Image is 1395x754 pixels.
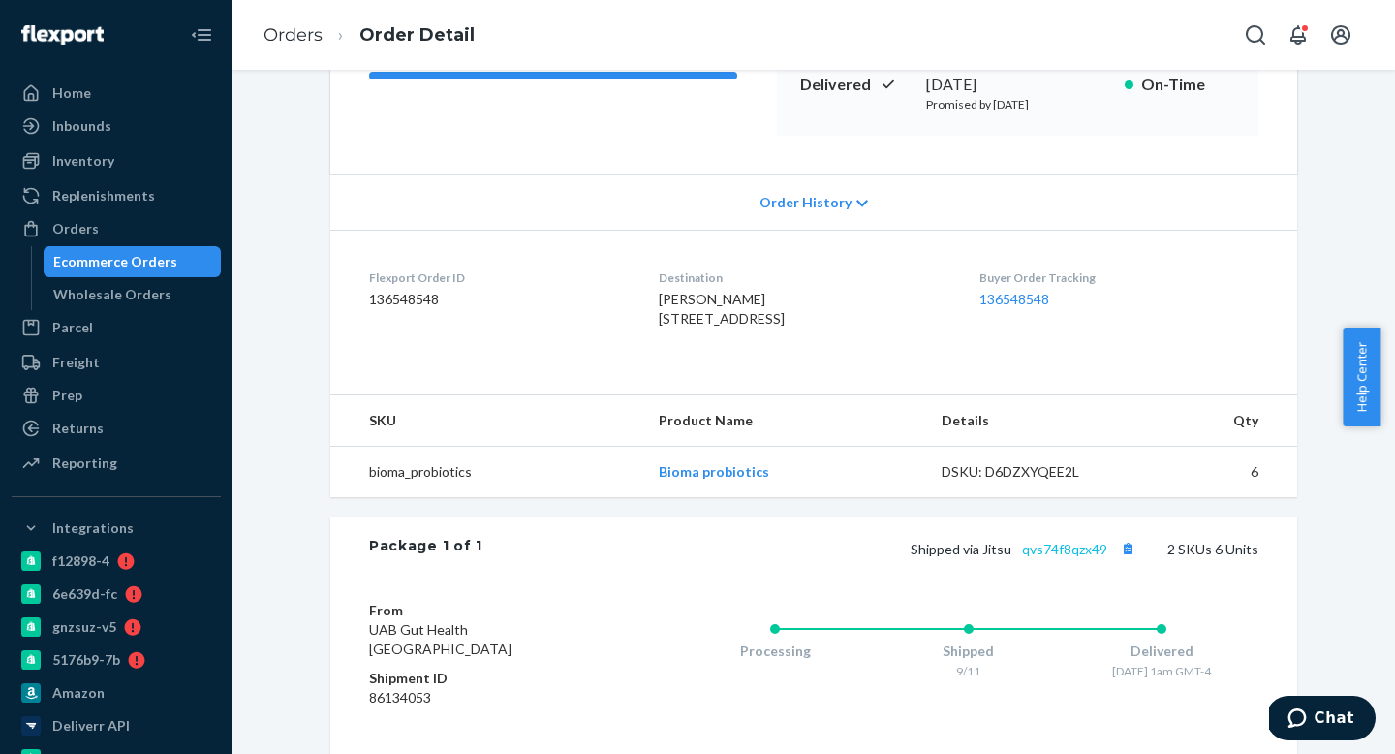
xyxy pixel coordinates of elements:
[1269,696,1376,744] iframe: Opens a widget where you can chat to one of our agents
[12,448,221,479] a: Reporting
[1065,642,1258,661] div: Delivered
[12,413,221,444] a: Returns
[369,669,601,688] dt: Shipment ID
[369,601,601,620] dt: From
[659,463,769,480] a: Bioma probiotics
[926,96,1109,112] p: Promised by [DATE]
[1115,536,1140,561] button: Copy tracking number
[12,546,221,577] a: f12898-4
[248,7,490,64] ol: breadcrumbs
[52,386,82,405] div: Prep
[12,380,221,411] a: Prep
[979,291,1049,307] a: 136548548
[1343,328,1380,426] button: Help Center
[800,74,911,96] p: Delivered
[369,536,482,561] div: Package 1 of 1
[53,252,177,271] div: Ecommerce Orders
[369,688,601,707] dd: 86134053
[926,395,1139,447] th: Details
[1321,16,1360,54] button: Open account menu
[52,83,91,103] div: Home
[52,116,111,136] div: Inbounds
[263,24,323,46] a: Orders
[52,584,117,604] div: 6e639d-fc
[12,347,221,378] a: Freight
[1141,74,1235,96] p: On-Time
[12,180,221,211] a: Replenishments
[12,644,221,675] a: 5176b9-7b
[979,269,1258,286] dt: Buyer Order Tracking
[52,454,117,473] div: Reporting
[659,291,785,327] span: [PERSON_NAME] [STREET_ADDRESS]
[52,151,114,171] div: Inventory
[52,617,116,637] div: gnzsuz-v5
[872,642,1066,661] div: Shipped
[52,419,104,438] div: Returns
[53,285,171,304] div: Wholesale Orders
[1138,447,1297,498] td: 6
[12,677,221,708] a: Amazon
[52,518,134,538] div: Integrations
[44,246,222,277] a: Ecommerce Orders
[1022,541,1107,557] a: qvs74f8qzx49
[21,25,104,45] img: Flexport logo
[12,513,221,544] button: Integrations
[678,642,872,661] div: Processing
[369,290,628,309] dd: 136548548
[12,579,221,610] a: 6e639d-fc
[12,145,221,176] a: Inventory
[12,213,221,244] a: Orders
[52,219,99,238] div: Orders
[52,353,100,372] div: Freight
[1279,16,1317,54] button: Open notifications
[12,110,221,141] a: Inbounds
[52,650,120,670] div: 5176b9-7b
[12,612,221,643] a: gnzsuz-v5
[52,683,105,703] div: Amazon
[12,78,221,109] a: Home
[359,24,475,46] a: Order Detail
[369,621,511,657] span: UAB Gut Health [GEOGRAPHIC_DATA]
[759,193,852,212] span: Order History
[659,269,947,286] dt: Destination
[52,551,109,571] div: f12898-4
[52,716,130,736] div: Deliverr API
[911,541,1140,557] span: Shipped via Jitsu
[643,395,925,447] th: Product Name
[1138,395,1297,447] th: Qty
[52,318,93,337] div: Parcel
[1065,663,1258,679] div: [DATE] 1am GMT-4
[1236,16,1275,54] button: Open Search Box
[330,447,643,498] td: bioma_probiotics
[482,536,1258,561] div: 2 SKUs 6 Units
[182,16,221,54] button: Close Navigation
[52,186,155,205] div: Replenishments
[44,279,222,310] a: Wholesale Orders
[872,663,1066,679] div: 9/11
[12,710,221,741] a: Deliverr API
[926,74,1109,96] div: [DATE]
[12,312,221,343] a: Parcel
[330,395,643,447] th: SKU
[942,462,1124,482] div: DSKU: D6DZXYQEE2L
[369,269,628,286] dt: Flexport Order ID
